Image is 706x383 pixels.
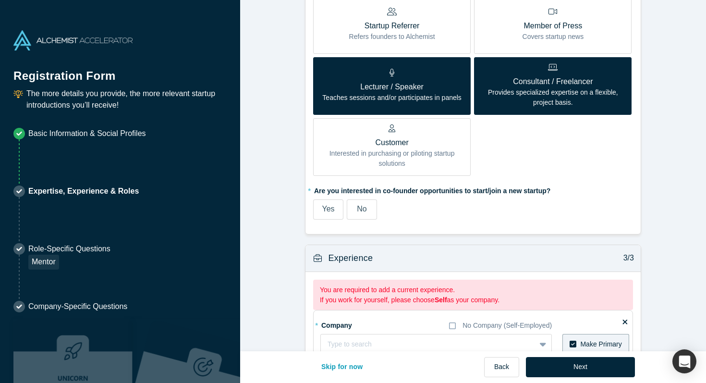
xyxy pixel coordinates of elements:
p: Role-Specific Questions [28,243,110,255]
p: Consultant / Freelancer [481,76,624,87]
p: 3/3 [618,252,634,264]
p: Refers founders to Alchemist [349,32,435,42]
div: Mentor [28,255,59,270]
div: No Company (Self-Employed) [463,321,552,331]
p: Lecturer / Speaker [322,81,462,93]
p: The more details you provide, the more relevant startup introductions you’ll receive! [26,88,227,111]
img: Alchemist Accelerator Logo [13,30,133,50]
h1: Registration Form [13,57,227,85]
p: Basic Information & Social Profiles [28,128,146,139]
p: Customer [320,137,463,148]
button: Back [484,357,519,377]
p: Teaches sessions and/or participates in panels [322,93,462,103]
p: Company-Specific Questions [28,301,127,312]
h3: Experience [328,252,373,265]
button: Skip for now [311,357,373,377]
p: Covers startup news [523,32,584,42]
strong: Self [435,296,447,304]
p: Interested in purchasing or piloting startup solutions [320,148,463,169]
button: Next [526,357,635,377]
label: Are you interested in co-founder opportunities to start/join a new startup? [313,183,633,196]
p: Expertise, Experience & Roles [28,185,139,197]
div: Make Primary [580,339,621,349]
p: If you work for yourself, please choose as your company. [320,295,626,305]
p: You are required to add a current experience. [320,285,626,295]
p: Member of Press [523,20,584,32]
span: No [357,205,366,213]
p: Provides specialized expertise on a flexible, project basis. [481,87,624,108]
p: Startup Referrer [349,20,435,32]
span: Yes [322,205,334,213]
label: Company [320,317,374,331]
